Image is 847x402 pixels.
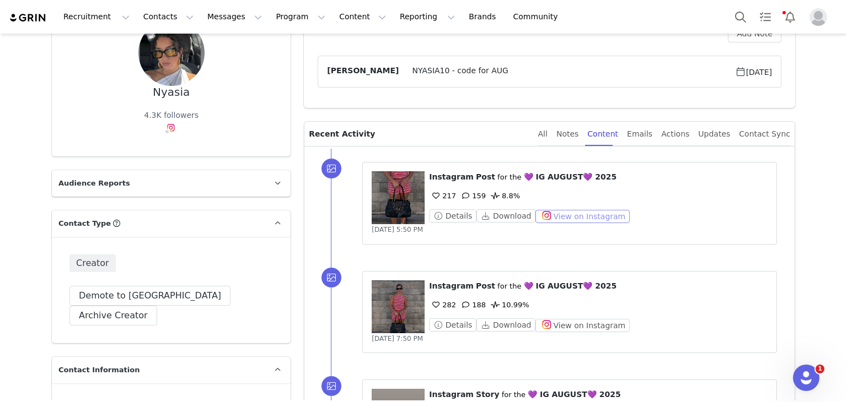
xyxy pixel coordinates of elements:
[201,4,269,29] button: Messages
[587,122,618,146] div: Content
[535,321,630,329] a: View on Instagram
[58,365,140,376] span: Contact Information
[69,286,230,306] button: Demote to [GEOGRAPHIC_DATA]
[661,122,689,146] div: Actions
[372,226,423,233] span: [DATE] 5:50 PM
[698,122,730,146] div: Updates
[429,390,474,399] span: Instagram
[393,4,462,29] button: Reporting
[459,192,486,200] span: 159
[535,210,630,223] button: View on Instagram
[524,172,617,181] span: 💜 IG AUGUST💜 2025
[429,171,768,183] p: ⁨ ⁩ ⁨ ⁩ for the ⁨ ⁩
[333,4,393,29] button: Content
[728,25,781,42] button: Add Note
[810,8,827,26] img: placeholder-profile.jpg
[735,65,772,78] span: [DATE]
[57,4,136,29] button: Recruitment
[753,4,778,29] a: Tasks
[528,390,621,399] span: 💜 IG AUGUST💜 2025
[429,318,476,332] button: Details
[556,122,578,146] div: Notes
[429,209,476,222] button: Details
[476,172,495,181] span: Post
[167,123,175,132] img: instagram.svg
[429,281,474,290] span: Instagram
[507,4,570,29] a: Community
[429,280,768,292] p: ⁨ ⁩ ⁨ ⁩ for the ⁨ ⁩
[476,209,535,222] button: Download
[476,390,499,399] span: Story
[489,301,529,309] span: 10.99%
[462,4,506,29] a: Brands
[535,319,630,332] button: View on Instagram
[58,218,111,229] span: Contact Type
[476,318,535,332] button: Download
[429,192,456,200] span: 217
[137,4,200,29] button: Contacts
[489,192,520,200] span: 8.8%
[627,122,652,146] div: Emails
[803,8,838,26] button: Profile
[69,254,116,272] span: Creator
[739,122,790,146] div: Contact Sync
[728,4,753,29] button: Search
[269,4,332,29] button: Program
[58,178,130,189] span: Audience Reports
[372,335,423,343] span: [DATE] 7:50 PM
[429,172,474,181] span: Instagram
[309,122,529,146] p: Recent Activity
[399,65,735,78] span: NYASIA10 - code for AUG
[459,301,486,309] span: 188
[144,110,199,121] div: 4.3K followers
[9,13,47,23] img: grin logo
[793,365,819,391] iframe: Intercom live chat
[153,86,190,99] div: Nyasia
[476,281,495,290] span: Post
[429,301,456,309] span: 282
[429,389,768,400] p: ⁨ ⁩ ⁨ ⁩ for the ⁨ ⁩
[138,20,205,86] img: 944209e2-3c10-43fb-84a8-6995b0f6f043.jpg
[816,365,824,373] span: 1
[778,4,802,29] button: Notifications
[327,65,399,78] span: [PERSON_NAME]
[524,281,617,290] span: 💜 IG AUGUST💜 2025
[538,122,548,146] div: All
[535,212,630,220] a: View on Instagram
[69,306,157,325] button: Archive Creator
